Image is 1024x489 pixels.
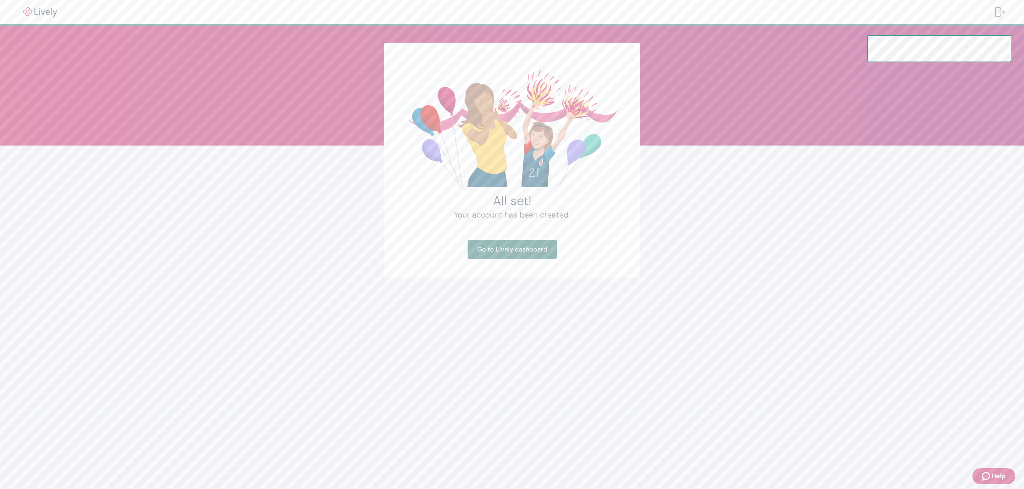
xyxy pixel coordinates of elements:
[989,2,1011,22] button: Log out
[982,471,992,481] svg: Zendesk support icon
[992,471,1006,481] span: Help
[18,7,62,17] img: Lively
[468,240,557,259] a: Go to Lively dashboard
[972,468,1015,484] button: Zendesk support iconHelp
[403,209,621,221] h4: Your account has been created.
[403,193,621,209] h2: All set!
